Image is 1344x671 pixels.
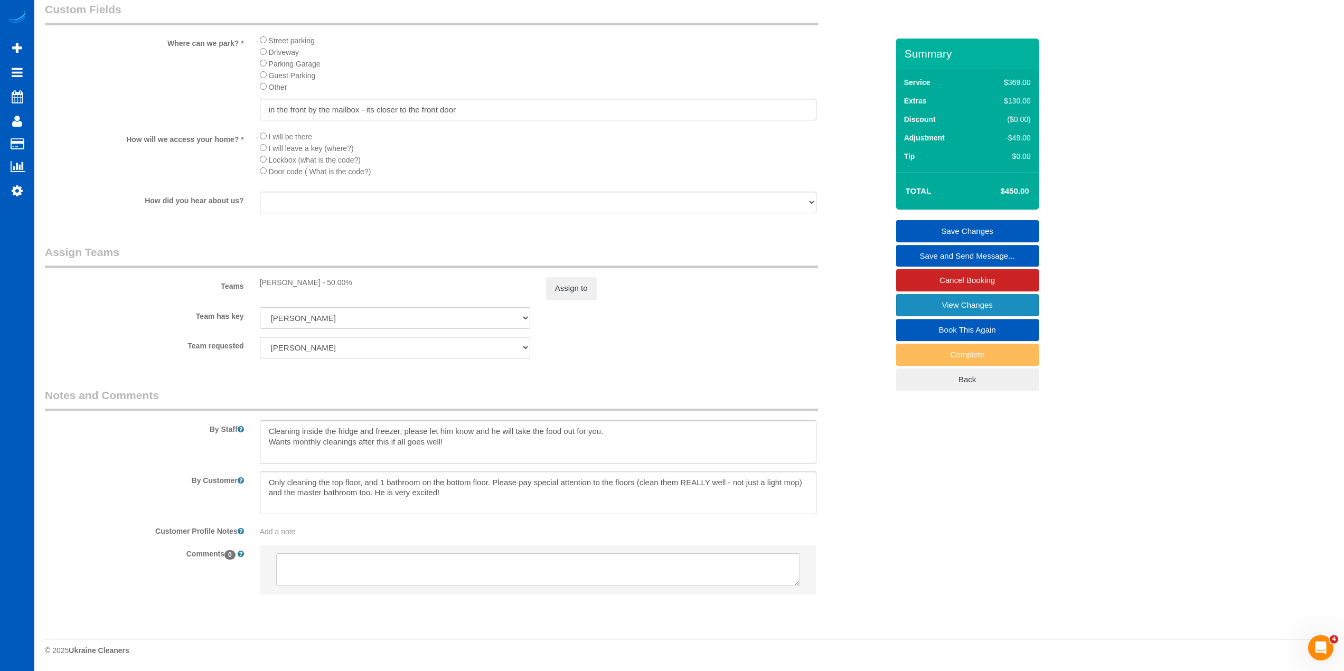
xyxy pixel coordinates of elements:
div: $130.00 [982,96,1031,106]
label: Customer Profile Notes [37,522,252,536]
span: Parking Garage [269,60,321,68]
label: Team has key [37,307,252,322]
span: 4 [1330,635,1338,644]
legend: Notes and Comments [45,388,818,411]
a: Save Changes [896,220,1039,242]
div: ($0.00) [982,114,1031,125]
div: [PERSON_NAME] - 50.00% [260,277,530,288]
span: 0 [224,550,236,560]
iframe: Intercom live chat [1308,635,1333,660]
span: Add a note [260,527,296,536]
a: View Changes [896,294,1039,316]
div: -$49.00 [982,133,1031,143]
span: Other [269,83,287,91]
label: By Customer [37,471,252,486]
span: I will be there [269,133,312,141]
a: Save and Send Message... [896,245,1039,267]
a: Cancel Booking [896,269,1039,291]
label: Tip [904,151,915,162]
label: Comments [37,545,252,559]
label: Discount [904,114,936,125]
div: © 2025 [45,645,1333,656]
label: Adjustment [904,133,945,143]
span: Lockbox (what is the code?) [269,156,361,164]
div: $0.00 [982,151,1031,162]
span: Guest Parking [269,71,316,80]
label: How will we access your home? * [37,130,252,145]
span: Street parking [269,36,315,45]
h4: $450.00 [969,187,1029,196]
img: Automaid Logo [6,11,27,25]
span: Driveway [269,48,299,56]
label: Teams [37,277,252,291]
div: $369.00 [982,77,1031,88]
strong: Ukraine Cleaners [69,646,129,655]
label: By Staff [37,420,252,434]
span: Door code ( What is the code?) [269,167,371,176]
strong: Total [906,186,932,195]
label: Service [904,77,931,88]
label: Team requested [37,337,252,351]
span: I will leave a key (where?) [269,144,354,153]
a: Back [896,368,1039,391]
label: Extras [904,96,927,106]
label: How did you hear about us? [37,192,252,206]
h3: Summary [905,48,1033,60]
a: Book This Again [896,319,1039,341]
label: Where can we park? * [37,34,252,49]
button: Assign to [546,277,597,299]
legend: Assign Teams [45,244,818,268]
legend: Custom Fields [45,2,818,25]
